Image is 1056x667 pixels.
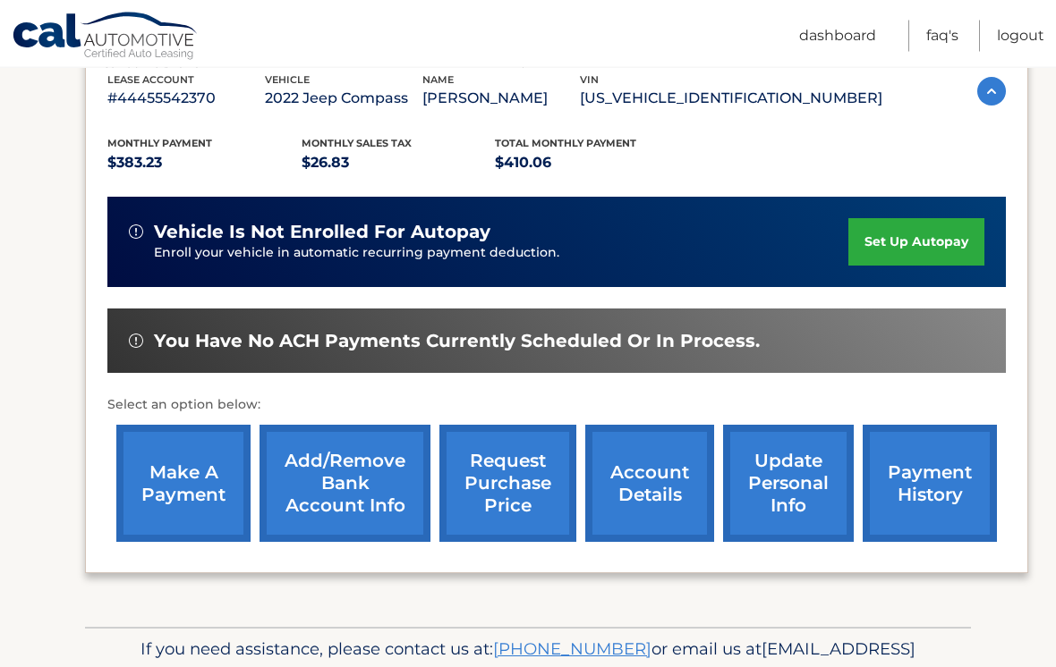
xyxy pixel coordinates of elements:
[863,426,997,543] a: payment history
[977,78,1006,106] img: accordion-active.svg
[495,151,689,176] p: $410.06
[260,426,430,543] a: Add/Remove bank account info
[493,639,651,660] a: [PHONE_NUMBER]
[585,426,714,543] a: account details
[848,219,984,266] a: set up autopay
[723,426,854,543] a: update personal info
[154,331,760,353] span: You have no ACH payments currently scheduled or in process.
[302,151,496,176] p: $26.83
[107,138,212,150] span: Monthly Payment
[116,426,251,543] a: make a payment
[107,87,265,112] p: #44455542370
[107,74,194,87] span: lease account
[154,222,490,244] span: vehicle is not enrolled for autopay
[580,87,882,112] p: [US_VEHICLE_IDENTIFICATION_NUMBER]
[129,225,143,240] img: alert-white.svg
[265,87,422,112] p: 2022 Jeep Compass
[422,74,454,87] span: name
[422,87,580,112] p: [PERSON_NAME]
[12,12,200,63] a: Cal Automotive
[926,21,958,52] a: FAQ's
[580,74,599,87] span: vin
[154,244,848,264] p: Enroll your vehicle in automatic recurring payment deduction.
[302,138,412,150] span: Monthly sales Tax
[265,74,310,87] span: vehicle
[439,426,576,543] a: request purchase price
[107,151,302,176] p: $383.23
[997,21,1044,52] a: Logout
[495,138,636,150] span: Total Monthly Payment
[107,395,1006,417] p: Select an option below:
[129,334,143,349] img: alert-white.svg
[799,21,876,52] a: Dashboard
